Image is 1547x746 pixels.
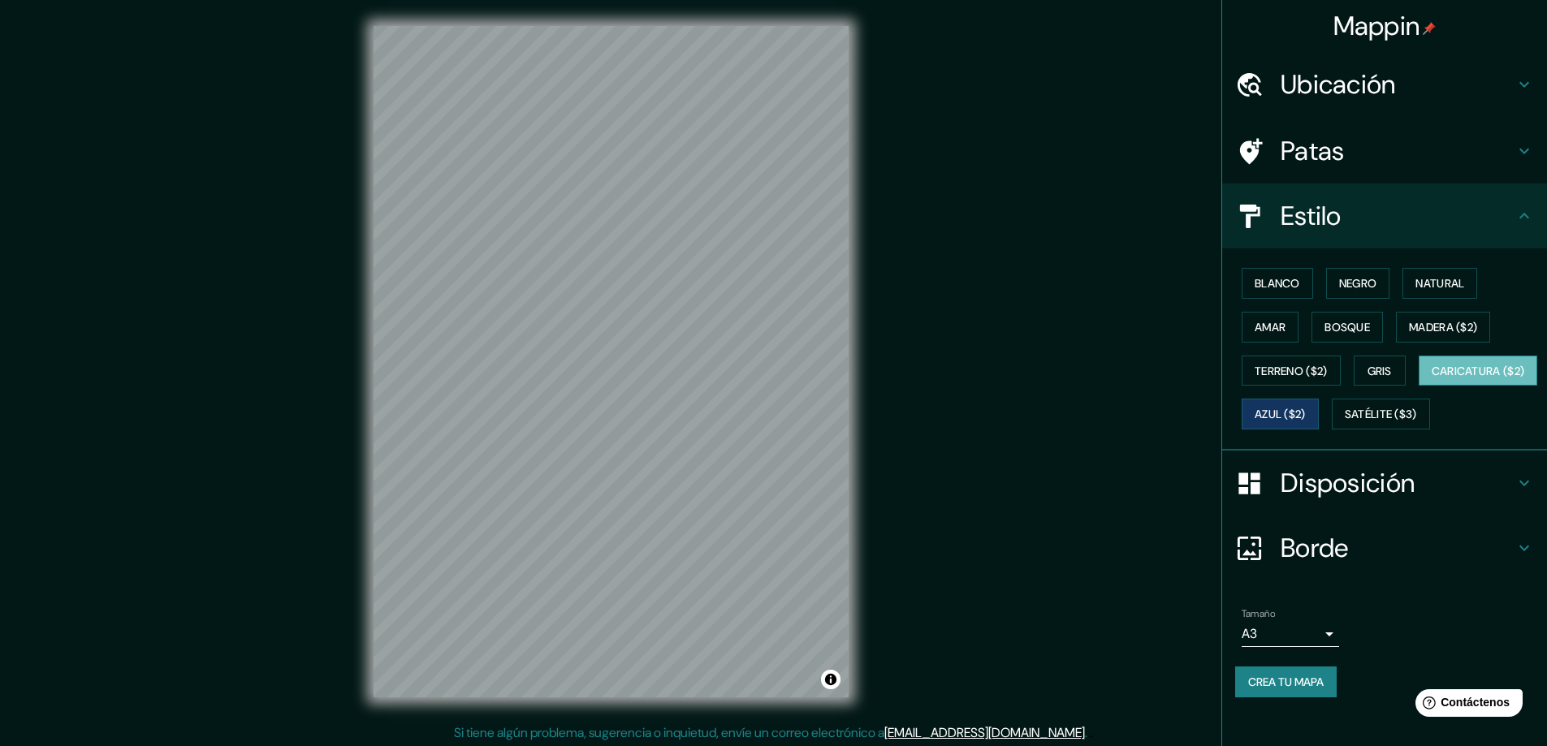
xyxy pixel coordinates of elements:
font: . [1090,723,1093,741]
button: Madera ($2) [1396,312,1490,343]
font: Negro [1339,276,1377,291]
div: Borde [1222,515,1547,580]
button: Natural [1402,268,1477,299]
button: Satélite ($3) [1332,399,1430,429]
button: Caricatura ($2) [1419,356,1538,386]
font: Bosque [1324,320,1370,334]
button: Azul ($2) [1242,399,1319,429]
button: Bosque [1311,312,1383,343]
div: Estilo [1222,183,1547,248]
button: Activar o desactivar atribución [821,670,840,689]
button: Negro [1326,268,1390,299]
div: Patas [1222,119,1547,183]
font: Tamaño [1242,607,1275,620]
font: Satélite ($3) [1345,407,1417,422]
font: . [1085,724,1087,741]
button: Blanco [1242,268,1313,299]
button: Crea tu mapa [1235,666,1337,697]
canvas: Mapa [374,26,849,697]
font: A3 [1242,625,1257,642]
font: Amar [1255,320,1286,334]
font: . [1087,723,1090,741]
font: Gris [1368,364,1392,378]
button: Amar [1242,312,1299,343]
font: Disposición [1281,466,1415,500]
font: Borde [1281,531,1349,565]
a: [EMAIL_ADDRESS][DOMAIN_NAME] [884,724,1085,741]
font: Ubicación [1281,67,1396,101]
font: Madera ($2) [1409,320,1477,334]
div: A3 [1242,621,1339,647]
div: Disposición [1222,451,1547,515]
img: pin-icon.png [1423,22,1436,35]
iframe: Lanzador de widgets de ayuda [1402,683,1529,728]
font: Blanco [1255,276,1300,291]
div: Ubicación [1222,52,1547,117]
font: Mappin [1333,9,1420,43]
font: Si tiene algún problema, sugerencia o inquietud, envíe un correo electrónico a [454,724,884,741]
font: Caricatura ($2) [1432,364,1525,378]
font: Natural [1415,276,1464,291]
font: Crea tu mapa [1248,675,1324,689]
font: Terreno ($2) [1255,364,1328,378]
font: Estilo [1281,199,1342,233]
font: Azul ($2) [1255,407,1306,422]
font: Patas [1281,134,1345,168]
button: Terreno ($2) [1242,356,1341,386]
button: Gris [1354,356,1406,386]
